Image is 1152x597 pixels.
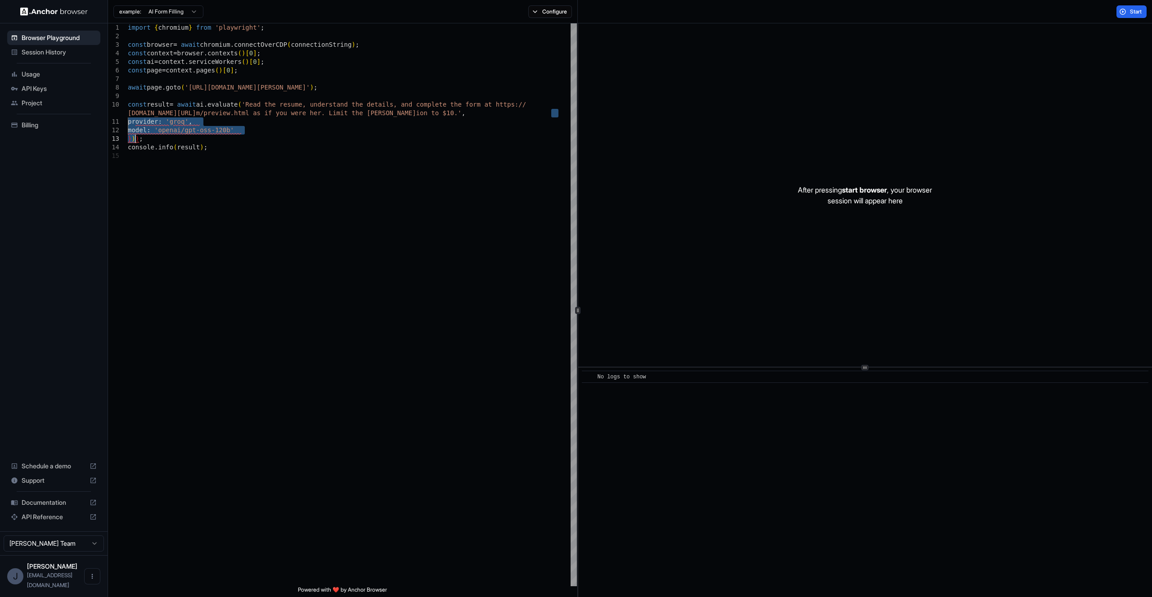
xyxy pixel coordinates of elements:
span: model [128,126,147,134]
div: 6 [108,66,119,75]
span: Billing [22,121,97,130]
span: = [173,41,177,48]
span: : [147,126,150,134]
span: ai [147,58,154,65]
div: 10 [108,100,119,109]
span: m/preview.html as if you were her. Limit the [PERSON_NAME] [196,109,416,117]
span: . [192,67,196,74]
div: 14 [108,143,119,152]
span: ; [234,67,238,74]
span: evaluate [207,101,238,108]
span: contexts [207,49,238,57]
span: ( [242,58,245,65]
div: Browser Playground [7,31,100,45]
span: ; [204,144,207,151]
span: API Keys [22,84,97,93]
div: 11 [108,117,119,126]
span: ) [245,58,249,65]
span: [ [245,49,249,57]
span: '[URL][DOMAIN_NAME][PERSON_NAME]' [184,84,310,91]
span: Start [1130,8,1143,15]
span: ; [355,41,359,48]
span: = [154,58,158,65]
span: import [128,24,151,31]
span: [DOMAIN_NAME][URL] [128,109,196,117]
span: . [204,101,207,108]
span: ion to $10.' [416,109,462,117]
div: 1 [108,23,119,32]
span: context [158,58,184,65]
span: Powered with ❤️ by Anchor Browser [298,586,387,597]
div: 13 [108,135,119,143]
span: } [189,24,192,31]
span: connectionString [291,41,352,48]
span: ] [230,67,234,74]
span: . [154,144,158,151]
span: ( [287,41,291,48]
span: { [154,24,158,31]
span: const [128,67,147,74]
span: connectOverCDP [234,41,287,48]
span: . [230,41,234,48]
span: Session History [22,48,97,57]
span: ] [253,49,256,57]
div: Usage [7,67,100,81]
span: ) [135,135,139,142]
div: 3 [108,40,119,49]
span: 0 [226,67,230,74]
span: pages [196,67,215,74]
span: ) [200,144,203,151]
span: Documentation [22,498,86,507]
span: ) [351,41,355,48]
span: ( [173,144,177,151]
span: 0 [253,58,256,65]
span: = [162,67,166,74]
span: context [147,49,173,57]
span: Browser Playground [22,33,97,42]
span: example: [119,8,141,15]
div: 7 [108,75,119,83]
span: ; [139,135,143,142]
span: 'Read the resume, understand the details, and comp [242,101,431,108]
span: James Campbell [27,562,77,570]
span: serviceWorkers [189,58,242,65]
span: ( [238,49,242,57]
span: await [181,41,200,48]
span: ai [196,101,204,108]
span: const [128,101,147,108]
span: await [177,101,196,108]
span: ) [310,84,314,91]
span: ) [242,49,245,57]
span: chromium [200,41,230,48]
span: Usage [22,70,97,79]
span: ( [238,101,242,108]
span: page [147,67,162,74]
span: ; [257,49,261,57]
span: [ [223,67,226,74]
span: const [128,58,147,65]
button: Start [1116,5,1147,18]
span: info [158,144,173,151]
span: await [128,84,147,91]
span: ( [215,67,219,74]
span: const [128,49,147,57]
span: ; [314,84,317,91]
p: After pressing , your browser session will appear here [798,184,932,206]
span: ; [261,58,264,65]
span: browser [147,41,173,48]
span: const [128,41,147,48]
span: } [128,135,131,142]
span: = [173,49,177,57]
span: 'playwright' [215,24,261,31]
button: Open menu [84,568,100,584]
div: API Keys [7,81,100,96]
span: start browser [842,185,887,194]
div: Project [7,96,100,110]
span: anchor@dcs.io [27,572,72,588]
span: . [204,49,207,57]
div: Support [7,473,100,488]
span: chromium [158,24,188,31]
span: ] [257,58,261,65]
span: from [196,24,211,31]
span: ) [131,135,135,142]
